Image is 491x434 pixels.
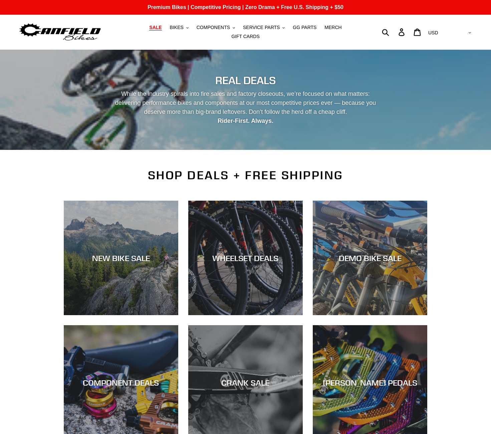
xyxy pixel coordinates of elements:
span: MERCH [324,25,341,30]
span: COMPONENTS [197,25,230,30]
a: DEMO BIKE SALE [313,201,427,315]
a: SALE [146,23,165,32]
div: COMPONENT DEALS [64,378,178,388]
a: WHEELSET DEALS [188,201,303,315]
button: COMPONENTS [193,23,238,32]
input: Search [386,25,403,39]
h2: REAL DEALS [64,74,428,87]
div: WHEELSET DEALS [188,253,303,263]
p: While the industry spirals into fire sales and factory closeouts, we’re focused on what matters: ... [109,89,382,126]
div: DEMO BIKE SALE [313,253,427,263]
a: GG PARTS [289,23,320,32]
img: Canfield Bikes [18,22,102,43]
h2: SHOP DEALS + FREE SHIPPING [64,168,428,182]
a: MERCH [321,23,345,32]
span: BIKES [170,25,184,30]
span: SALE [149,25,162,30]
button: BIKES [167,23,192,32]
div: NEW BIKE SALE [64,253,178,263]
div: CRANK SALE [188,378,303,388]
strong: Rider-First. Always. [218,118,273,124]
span: SERVICE PARTS [243,25,280,30]
a: NEW BIKE SALE [64,201,178,315]
a: GIFT CARDS [228,32,263,41]
span: GIFT CARDS [231,34,260,39]
div: [PERSON_NAME] PEDALS [313,378,427,388]
button: SERVICE PARTS [240,23,288,32]
span: GG PARTS [293,25,316,30]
